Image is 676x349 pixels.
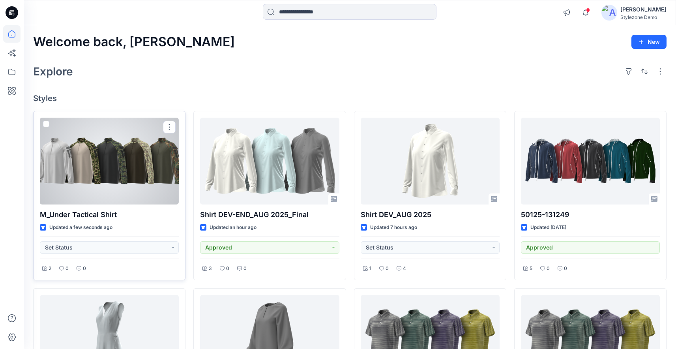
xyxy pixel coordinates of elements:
p: 2 [49,265,51,273]
a: Shirt DEV_AUG 2025 [361,118,500,205]
p: 0 [564,265,567,273]
p: 3 [209,265,212,273]
p: 4 [403,265,406,273]
p: 0 [83,265,86,273]
div: [PERSON_NAME] [620,5,666,14]
a: M_Under Tactical Shirt [40,118,179,205]
p: 5 [530,265,532,273]
p: 50125-131249 [521,209,660,220]
p: Updated an hour ago [210,223,257,232]
p: Shirt DEV_AUG 2025 [361,209,500,220]
p: Shirt DEV-END_AUG 2025_Final [200,209,339,220]
a: Shirt DEV-END_AUG 2025_Final [200,118,339,205]
p: 0 [547,265,550,273]
h4: Styles [33,94,667,103]
a: 50125-131249 [521,118,660,205]
p: 0 [386,265,389,273]
p: 0 [226,265,229,273]
p: Updated a few seconds ago [49,223,112,232]
h2: Welcome back, [PERSON_NAME] [33,35,235,49]
p: Updated [DATE] [530,223,566,232]
img: avatar [601,5,617,21]
h2: Explore [33,65,73,78]
p: 0 [243,265,247,273]
p: Updated 7 hours ago [370,223,417,232]
div: Stylezone Demo [620,14,666,20]
p: 0 [66,265,69,273]
button: New [631,35,667,49]
p: M_Under Tactical Shirt [40,209,179,220]
p: 1 [369,265,371,273]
